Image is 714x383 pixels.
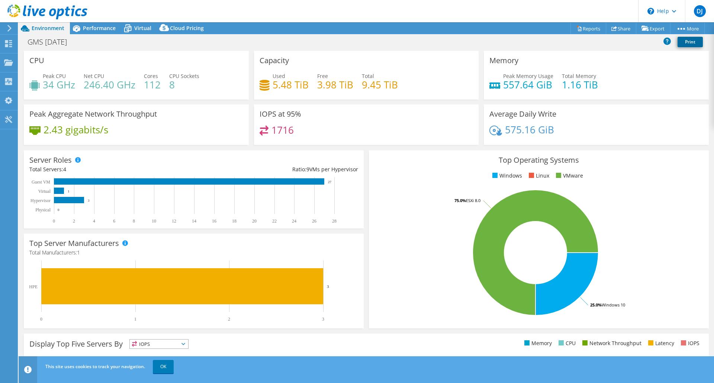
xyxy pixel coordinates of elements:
[306,166,309,173] span: 9
[194,165,358,173] div: Ratio: VMs per Hypervisor
[454,198,466,203] tspan: 75.0%
[232,218,237,224] text: 18
[45,363,145,370] span: This site uses cookies to track your navigation.
[670,23,705,34] a: More
[77,249,80,256] span: 1
[636,23,670,34] a: Export
[489,56,518,65] h3: Memory
[172,218,176,224] text: 12
[83,25,116,32] span: Performance
[29,110,157,118] h3: Peak Aggregate Network Throughput
[374,156,703,164] h3: Top Operating Systems
[562,81,598,89] h4: 1.16 TiB
[29,56,44,65] h3: CPU
[53,218,55,224] text: 0
[68,189,70,193] text: 1
[527,172,549,180] li: Linux
[228,317,230,322] text: 2
[58,208,59,212] text: 0
[362,72,374,79] span: Total
[647,8,654,14] svg: \n
[678,37,703,47] a: Print
[328,180,332,184] text: 27
[273,81,309,89] h4: 5.48 TiB
[73,218,75,224] text: 2
[29,156,72,164] h3: Server Roles
[557,339,576,347] li: CPU
[272,218,277,224] text: 22
[317,81,353,89] h4: 3.98 TiB
[590,302,602,308] tspan: 25.0%
[84,72,104,79] span: Net CPU
[570,23,606,34] a: Reports
[144,72,158,79] span: Cores
[522,339,552,347] li: Memory
[30,198,51,203] text: Hypervisor
[88,199,90,202] text: 3
[152,218,156,224] text: 10
[144,81,161,89] h4: 112
[40,317,42,322] text: 0
[503,81,553,89] h4: 557.64 GiB
[332,218,337,224] text: 28
[317,72,328,79] span: Free
[322,317,324,322] text: 3
[63,166,66,173] span: 4
[130,340,188,348] span: IOPS
[29,284,38,289] text: HPE
[38,189,51,194] text: Virtual
[153,360,174,373] a: OK
[32,179,50,185] text: Guest VM
[503,72,553,79] span: Peak Memory Usage
[252,218,257,224] text: 20
[694,5,706,17] span: DJ
[93,218,95,224] text: 4
[192,218,196,224] text: 14
[327,284,329,289] text: 3
[260,110,301,118] h3: IOPS at 95%
[29,165,194,173] div: Total Servers:
[35,207,51,212] text: Physical
[466,198,480,203] tspan: ESXi 8.0
[134,317,136,322] text: 1
[491,172,522,180] li: Windows
[84,81,135,89] h4: 246.40 GHz
[169,81,199,89] h4: 8
[273,72,285,79] span: Used
[292,218,296,224] text: 24
[43,81,75,89] h4: 34 GHz
[505,126,554,134] h4: 575.16 GiB
[32,25,64,32] span: Environment
[29,239,119,247] h3: Top Server Manufacturers
[679,339,699,347] li: IOPS
[580,339,641,347] li: Network Throughput
[113,218,115,224] text: 6
[562,72,596,79] span: Total Memory
[489,110,556,118] h3: Average Daily Write
[29,249,358,257] h4: Total Manufacturers:
[133,218,135,224] text: 8
[271,126,294,134] h4: 1716
[260,56,289,65] h3: Capacity
[606,23,636,34] a: Share
[602,302,625,308] tspan: Windows 10
[43,72,66,79] span: Peak CPU
[170,25,204,32] span: Cloud Pricing
[134,25,151,32] span: Virtual
[212,218,216,224] text: 16
[312,218,316,224] text: 26
[554,172,583,180] li: VMware
[44,126,108,134] h4: 2.43 gigabits/s
[169,72,199,79] span: CPU Sockets
[362,81,398,89] h4: 9.45 TiB
[646,339,674,347] li: Latency
[24,38,78,46] h1: GMS [DATE]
